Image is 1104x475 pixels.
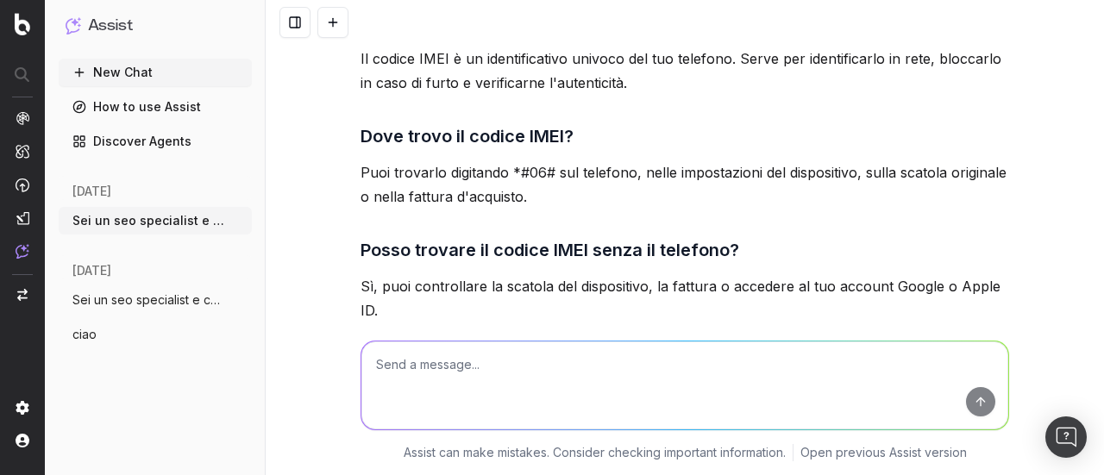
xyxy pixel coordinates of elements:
h3: Dove trovo il codice IMEI? [361,122,1009,150]
p: Assist can make mistakes. Consider checking important information. [404,444,786,461]
h3: Posso trovare il codice IMEI senza il telefono? [361,236,1009,264]
button: ciao [59,321,252,348]
img: Assist [66,17,81,34]
a: Open previous Assist version [800,444,967,461]
img: Intelligence [16,144,29,159]
a: Discover Agents [59,128,252,155]
p: Il codice IMEI è un identificativo univoco del tuo telefono. Serve per identificarlo in rete, blo... [361,47,1009,95]
img: Activation [16,178,29,192]
span: [DATE] [72,262,111,279]
img: Analytics [16,111,29,125]
p: Sì, puoi controllare la scatola del dispositivo, la fattura o accedere al tuo account Google o Ap... [361,274,1009,322]
a: How to use Assist [59,93,252,121]
button: New Chat [59,59,252,86]
img: Studio [16,211,29,225]
div: Open Intercom Messenger [1045,416,1087,458]
img: Switch project [17,289,28,301]
img: Botify logo [15,13,30,35]
img: My account [16,434,29,447]
button: Sei un seo specialist e content speciali [59,286,252,314]
span: [DATE] [72,183,111,200]
button: Sei un seo specialist e content speciali [59,207,252,234]
span: Sei un seo specialist e content speciali [72,291,224,309]
span: Sei un seo specialist e content speciali [72,212,224,229]
span: ciao [72,326,97,343]
h1: Assist [88,14,133,38]
img: Assist [16,244,29,259]
button: Assist [66,14,245,38]
p: Puoi trovarlo digitando *#06# sul telefono, nelle impostazioni del dispositivo, sulla scatola ori... [361,160,1009,209]
img: Setting [16,401,29,415]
